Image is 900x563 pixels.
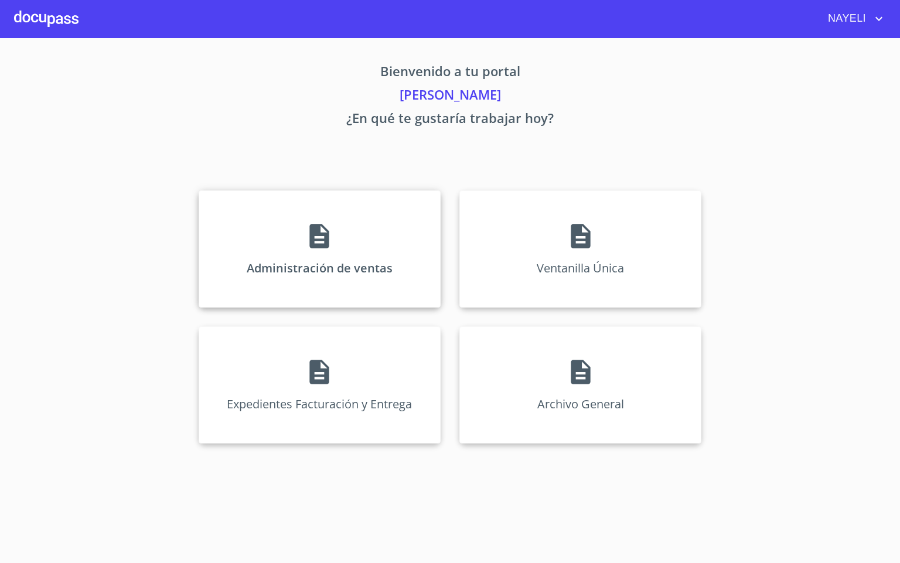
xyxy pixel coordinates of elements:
[89,85,811,108] p: [PERSON_NAME]
[89,108,811,132] p: ¿En qué te gustaría trabajar hoy?
[537,260,624,276] p: Ventanilla Única
[247,260,393,276] p: Administración de ventas
[537,396,624,412] p: Archivo General
[819,9,872,28] span: NAYELI
[819,9,886,28] button: account of current user
[227,396,412,412] p: Expedientes Facturación y Entrega
[89,62,811,85] p: Bienvenido a tu portal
